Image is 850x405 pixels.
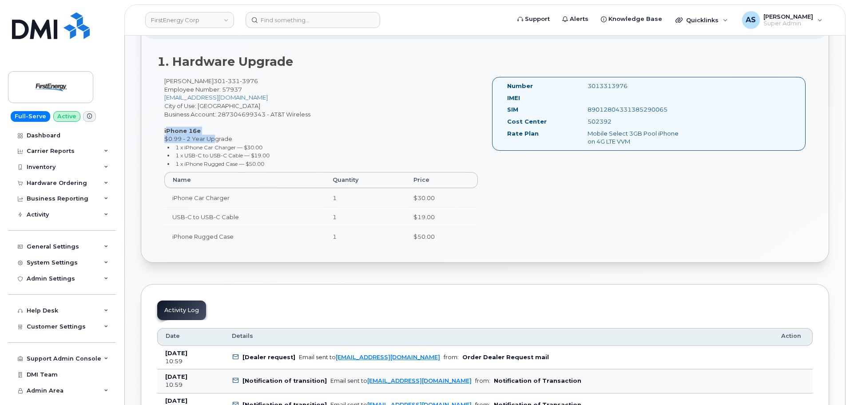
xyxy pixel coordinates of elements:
[475,377,490,384] span: from:
[164,86,242,93] span: Employee Number: 57937
[299,354,440,361] div: Email sent to
[405,188,478,208] td: $30.00
[507,94,520,102] label: IMEI
[405,172,478,188] th: Price
[175,152,270,159] small: 1 x USB-C to USB-C Cable — $19.00
[175,160,264,167] small: 1 x iPhone Rugged Case — $50.00
[165,373,187,380] b: [DATE]
[175,144,262,151] small: 1 x iPhone Car Charger — $30.00
[608,15,662,24] span: Knowledge Base
[811,366,843,398] iframe: Messenger Launcher
[165,381,216,389] div: 10:59
[240,77,258,84] span: 3976
[164,188,325,208] td: iPhone Car Charger
[325,227,405,246] td: 1
[507,129,539,138] label: Rate Plan
[157,77,485,254] div: [PERSON_NAME] City of Use: [GEOGRAPHIC_DATA] Business Account: 287304699343 - AT&T Wireless $0.99...
[763,13,813,20] span: [PERSON_NAME]
[507,82,533,90] label: Number
[157,54,293,69] strong: 1. Hardware Upgrade
[405,227,478,246] td: $50.00
[325,172,405,188] th: Quantity
[581,82,694,90] div: 3013313976
[232,332,253,340] span: Details
[507,105,518,114] label: SIM
[164,94,268,101] a: [EMAIL_ADDRESS][DOMAIN_NAME]
[325,188,405,208] td: 1
[525,15,550,24] span: Support
[336,354,440,361] a: [EMAIL_ADDRESS][DOMAIN_NAME]
[330,377,472,384] div: Email sent to
[226,77,240,84] span: 331
[164,172,325,188] th: Name
[242,354,295,361] b: [Dealer request]
[581,105,694,114] div: 89012804331385290065
[325,207,405,227] td: 1
[746,15,756,25] span: AS
[246,12,380,28] input: Find something...
[165,397,187,404] b: [DATE]
[686,16,719,24] span: Quicklinks
[164,127,201,134] strong: iPhone 16e
[462,354,549,361] b: Order Dealer Request mail
[242,377,327,384] b: [Notification of transition]
[166,332,180,340] span: Date
[165,350,187,357] b: [DATE]
[494,377,581,384] b: Notification of Transaction
[595,10,668,28] a: Knowledge Base
[556,10,595,28] a: Alerts
[405,207,478,227] td: $19.00
[570,15,588,24] span: Alerts
[214,77,258,84] span: 301
[763,20,813,27] span: Super Admin
[773,328,813,346] th: Action
[581,129,694,146] div: Mobile Select 3GB Pool iPhone on 4G LTE VVM
[736,11,829,29] div: Alexander Strull
[165,357,216,365] div: 10:59
[507,117,547,126] label: Cost Center
[511,10,556,28] a: Support
[581,117,694,126] div: 502392
[164,227,325,246] td: iPhone Rugged Case
[164,207,325,227] td: USB-C to USB-C Cable
[367,377,472,384] a: [EMAIL_ADDRESS][DOMAIN_NAME]
[444,354,459,361] span: from:
[669,11,734,29] div: Quicklinks
[145,12,234,28] a: FirstEnergy Corp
